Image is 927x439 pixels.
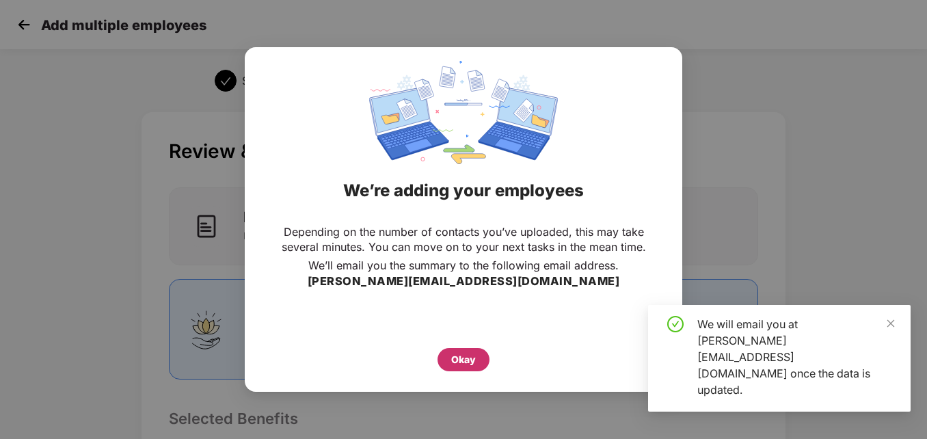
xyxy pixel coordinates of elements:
div: Okay [451,352,476,367]
p: Depending on the number of contacts you’ve uploaded, this may take several minutes. You can move ... [272,224,655,254]
div: We’re adding your employees [262,164,665,217]
img: svg+xml;base64,PHN2ZyBpZD0iRGF0YV9zeW5jaW5nIiB4bWxucz0iaHR0cDovL3d3dy53My5vcmcvMjAwMC9zdmciIHdpZH... [369,61,558,164]
div: We will email you at [PERSON_NAME][EMAIL_ADDRESS][DOMAIN_NAME] once the data is updated. [697,316,894,398]
h3: [PERSON_NAME][EMAIL_ADDRESS][DOMAIN_NAME] [308,273,620,291]
span: check-circle [667,316,684,332]
span: close [886,319,896,328]
p: We’ll email you the summary to the following email address. [308,258,619,273]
